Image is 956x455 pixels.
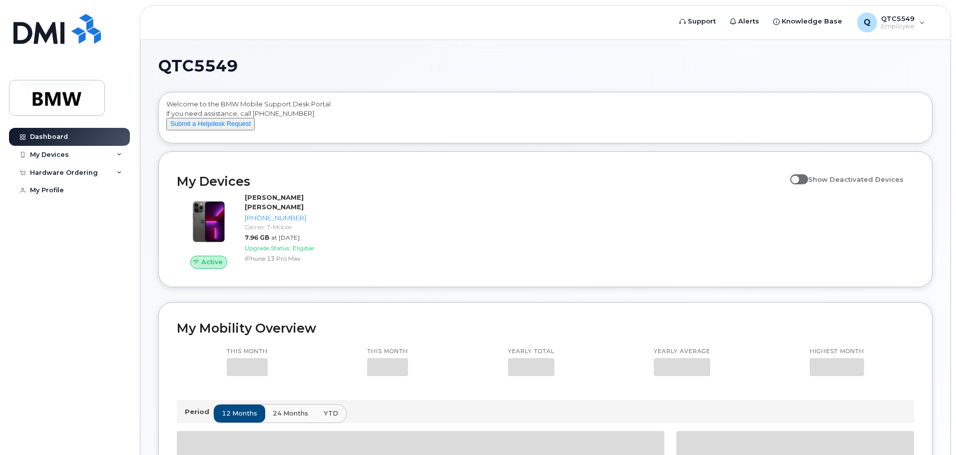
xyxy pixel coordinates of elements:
span: at [DATE] [271,234,300,241]
p: This month [227,348,268,356]
button: Submit a Helpdesk Request [166,118,255,130]
a: Submit a Helpdesk Request [166,119,255,127]
p: Yearly total [508,348,554,356]
p: Highest month [810,348,864,356]
a: Active[PERSON_NAME] [PERSON_NAME][PHONE_NUMBER]Carrier: T-Mobile7.96 GBat [DATE]Upgrade Status:El... [177,193,352,269]
span: Eligible [293,244,314,252]
span: QTC5549 [158,58,238,73]
h2: My Mobility Overview [177,321,914,336]
p: This month [367,348,408,356]
p: Yearly average [654,348,710,356]
p: Period [185,407,213,417]
div: Carrier: T-Mobile [245,223,348,231]
div: [PHONE_NUMBER] [245,213,348,223]
img: image20231002-3703462-oworib.jpeg [185,198,233,246]
span: Upgrade Status: [245,244,291,252]
span: YTD [324,409,338,418]
span: 7.96 GB [245,234,269,241]
span: Active [201,257,223,267]
strong: [PERSON_NAME] [PERSON_NAME] [245,193,304,211]
h2: My Devices [177,174,785,189]
span: 24 months [273,409,308,418]
div: iPhone 13 Pro Max [245,254,348,263]
div: Welcome to the BMW Mobile Support Desk Portal If you need assistance, call [PHONE_NUMBER]. [166,99,925,139]
input: Show Deactivated Devices [790,170,798,178]
span: Show Deactivated Devices [808,175,904,183]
